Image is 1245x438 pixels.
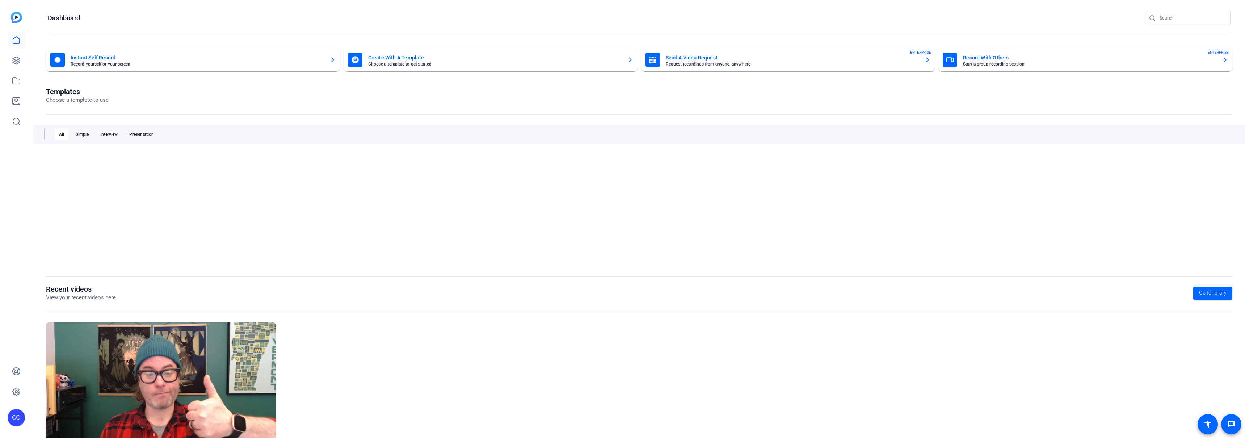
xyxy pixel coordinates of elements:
button: Send A Video RequestRequest recordings from anyone, anywhereENTERPRISE [641,48,935,71]
mat-icon: accessibility [1203,420,1212,429]
p: Choose a template to use [46,96,109,104]
div: All [55,129,68,140]
mat-card-title: Record With Others [963,53,1216,62]
div: Interview [96,129,122,140]
mat-card-subtitle: Start a group recording session [963,62,1216,66]
span: ENTERPRISE [1208,50,1229,55]
p: View your recent videos here [46,293,116,302]
input: Search [1160,14,1225,22]
mat-card-subtitle: Request recordings from anyone, anywhere [666,62,919,66]
mat-card-subtitle: Choose a template to get started [368,62,622,66]
button: Instant Self RecordRecord yourself or your screen [46,48,340,71]
h1: Dashboard [48,14,80,22]
button: Record With OthersStart a group recording sessionENTERPRISE [938,48,1232,71]
span: ENTERPRISE [910,50,931,55]
img: blue-gradient.svg [11,12,22,23]
a: Go to library [1193,287,1232,300]
span: Go to library [1199,289,1227,297]
mat-card-title: Send A Video Request [666,53,919,62]
mat-icon: message [1227,420,1236,429]
div: CO [8,409,25,426]
h1: Templates [46,87,109,96]
button: Create With A TemplateChoose a template to get started [344,48,638,71]
div: Simple [71,129,93,140]
mat-card-title: Instant Self Record [71,53,324,62]
mat-card-title: Create With A Template [368,53,622,62]
div: Presentation [125,129,158,140]
h1: Recent videos [46,285,116,293]
mat-card-subtitle: Record yourself or your screen [71,62,324,66]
